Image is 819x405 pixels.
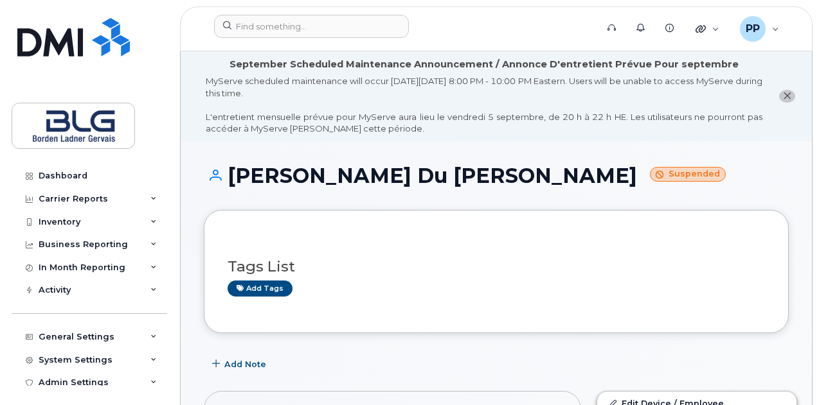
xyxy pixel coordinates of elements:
a: Add tags [228,280,292,297]
button: Add Note [204,352,277,375]
span: Add Note [224,358,266,370]
h3: Tags List [228,259,765,275]
small: Suspended [650,167,726,182]
button: close notification [779,90,795,103]
div: September Scheduled Maintenance Announcement / Annonce D'entretient Prévue Pour septembre [230,58,739,71]
div: MyServe scheduled maintenance will occur [DATE][DATE] 8:00 PM - 10:00 PM Eastern. Users will be u... [206,75,762,135]
h1: [PERSON_NAME] Du [PERSON_NAME] [204,164,789,187]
